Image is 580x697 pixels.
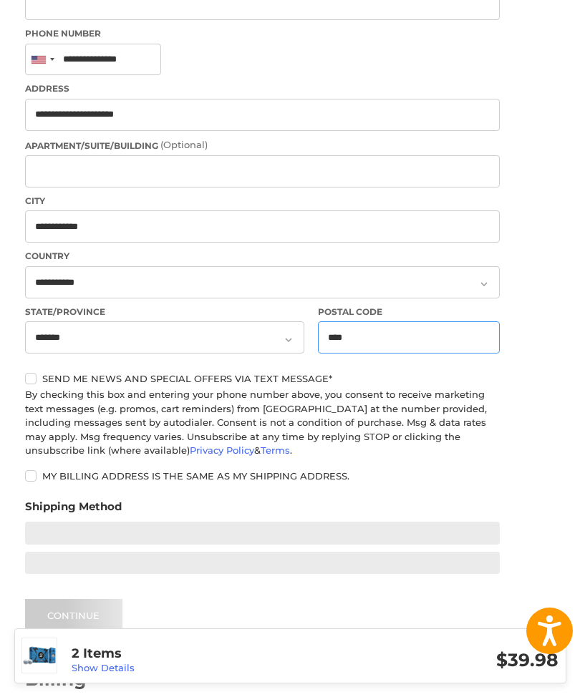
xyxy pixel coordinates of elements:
[25,82,500,95] label: Address
[25,388,500,458] div: By checking this box and entering your phone number above, you consent to receive marketing text ...
[160,139,208,150] small: (Optional)
[25,195,500,208] label: City
[261,444,290,456] a: Terms
[25,499,122,522] legend: Shipping Method
[25,373,500,384] label: Send me news and special offers via text message*
[26,44,59,75] div: United States: +1
[190,444,254,456] a: Privacy Policy
[462,658,580,697] iframe: Google Customer Reviews
[25,27,500,40] label: Phone Number
[315,649,559,671] h3: $39.98
[25,470,500,482] label: My billing address is the same as my shipping address.
[22,638,57,673] img: Bridgestone e9 Long Drive White Golf Balls
[25,306,304,318] label: State/Province
[25,599,122,632] button: Continue
[25,138,500,152] label: Apartment/Suite/Building
[72,662,135,673] a: Show Details
[72,645,315,662] h3: 2 Items
[25,250,500,263] label: Country
[318,306,500,318] label: Postal Code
